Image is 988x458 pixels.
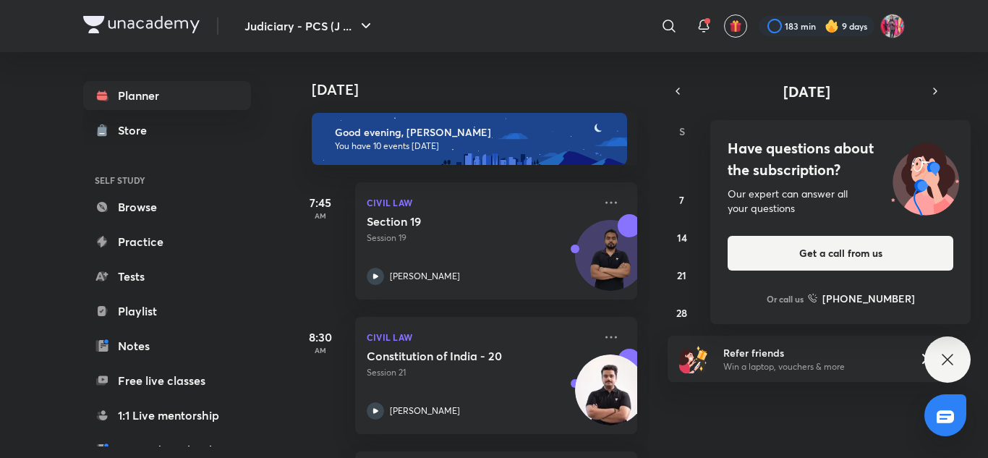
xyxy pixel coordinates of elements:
button: Get a call from us [728,236,953,271]
button: September 7, 2025 [670,188,694,211]
p: Session 19 [367,232,594,245]
span: [DATE] [783,82,830,101]
img: evening [312,113,627,165]
a: Planner [83,81,251,110]
a: Practice [83,227,251,256]
button: avatar [724,14,747,38]
a: Free live classes [83,366,251,395]
img: Avatar [576,228,645,297]
p: AM [291,211,349,220]
abbr: Sunday [679,124,685,138]
h5: Section 19 [367,214,547,229]
h5: Constitution of India - 20 [367,349,547,363]
img: ttu_illustration_new.svg [880,137,971,216]
a: Playlist [83,297,251,326]
p: Civil Law [367,328,594,346]
img: referral [679,344,708,373]
h5: 7:45 [291,194,349,211]
h6: [PHONE_NUMBER] [822,291,915,306]
h4: [DATE] [312,81,652,98]
h4: Have questions about the subscription? [728,137,953,181]
h5: 8:30 [291,328,349,346]
abbr: September 28, 2025 [676,306,687,320]
a: 1:1 Live mentorship [83,401,251,430]
p: Civil Law [367,194,594,211]
button: September 28, 2025 [670,301,694,324]
div: Our expert can answer all your questions [728,187,953,216]
button: [DATE] [688,81,925,101]
abbr: September 21, 2025 [677,268,686,282]
div: Store [118,122,156,139]
h6: Good evening, [PERSON_NAME] [335,126,614,139]
img: Company Logo [83,16,200,33]
p: You have 10 events [DATE] [335,140,614,152]
p: Session 21 [367,366,594,379]
a: Store [83,116,251,145]
img: avatar [729,20,742,33]
img: Archita Mittal [880,14,905,38]
button: September 21, 2025 [670,263,694,287]
h6: Refer friends [723,345,901,360]
p: Win a laptop, vouchers & more [723,360,901,373]
a: Company Logo [83,16,200,37]
button: September 14, 2025 [670,226,694,249]
p: [PERSON_NAME] [390,404,460,417]
abbr: September 7, 2025 [679,193,684,207]
a: Notes [83,331,251,360]
h6: SELF STUDY [83,168,251,192]
a: Tests [83,262,251,291]
a: Browse [83,192,251,221]
p: Or call us [767,292,804,305]
p: [PERSON_NAME] [390,270,460,283]
img: streak [825,19,839,33]
p: AM [291,346,349,355]
a: [PHONE_NUMBER] [808,291,915,306]
abbr: September 14, 2025 [677,231,687,245]
button: Judiciary - PCS (J ... [236,12,383,41]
